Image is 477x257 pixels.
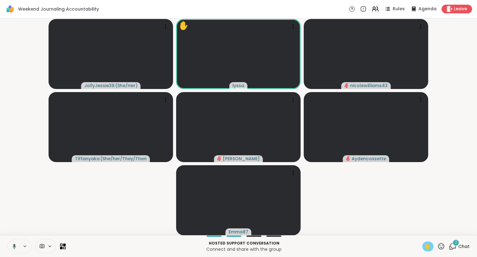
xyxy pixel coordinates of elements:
[425,243,431,250] span: ✋
[223,156,260,162] span: [PERSON_NAME]
[350,82,388,89] span: nicolewilliams43
[115,82,138,89] span: ( She/Her )
[229,229,248,235] span: Emma87
[100,156,147,162] span: ( She/her/They/Them )
[75,156,100,162] span: Tiffanyaka
[217,157,222,161] span: audio-muted
[84,82,115,89] span: JollyJessie38
[179,20,189,32] div: ✋
[69,246,419,252] p: Connect and share with the group
[458,243,470,250] span: Chat
[455,240,457,245] span: 2
[419,6,437,12] span: Agenda
[393,6,405,12] span: Rules
[454,6,467,12] span: Leave
[5,4,16,14] img: ShareWell Logomark
[232,82,244,89] span: lyssa
[346,157,350,161] span: audio-muted
[69,241,419,246] p: Hosted support conversation
[18,6,99,12] span: Weekend Journaling Accountability
[344,83,349,88] span: audio-muted
[352,156,386,162] span: Aydencossette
